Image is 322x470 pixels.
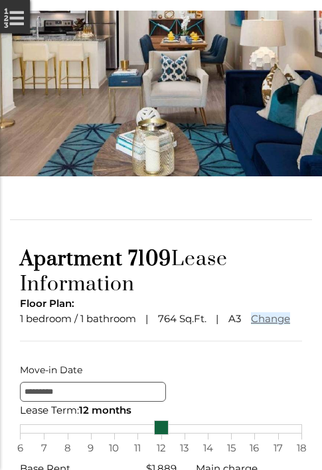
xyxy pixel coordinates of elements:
span: 12 months [79,404,131,416]
input: Move-in Date edit selected 8/21/2025 [20,382,166,402]
span: Apartment 7109 [20,247,171,272]
span: A3 [228,312,241,325]
span: 14 [201,440,214,457]
span: 1 bedroom / 1 bathroom [20,312,136,325]
div: Lease Term: [20,402,302,419]
span: 10 [108,440,121,457]
span: 16 [248,440,261,457]
span: 9 [84,440,98,457]
span: 6 [13,440,27,457]
span: Sq.Ft. [179,312,206,325]
span: 17 [272,440,285,457]
span: 12 [155,440,168,457]
span: 764 [158,312,177,325]
a: Change [251,312,290,325]
span: 8 [61,440,74,457]
span: 15 [224,440,238,457]
h1: Lease Information [20,247,302,297]
span: 11 [131,440,144,457]
label: Move-in Date [20,361,302,379]
span: 13 [178,440,191,457]
span: Floor Plan: [20,297,74,310]
span: 7 [37,440,50,457]
span: 18 [295,440,308,457]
